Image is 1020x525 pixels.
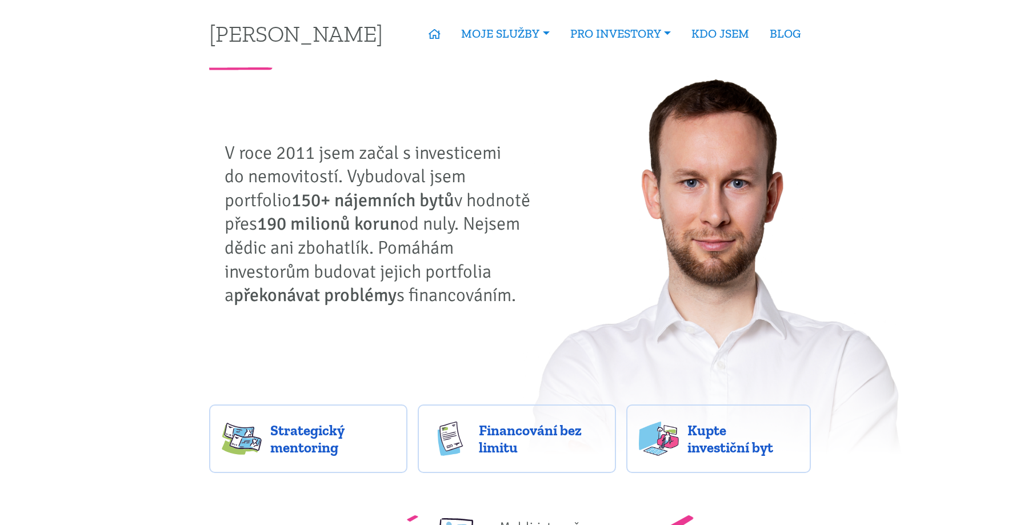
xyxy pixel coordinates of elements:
[479,422,603,456] span: Financování bez limitu
[270,422,395,456] span: Strategický mentoring
[225,141,539,307] p: V roce 2011 jsem začal s investicemi do nemovitostí. Vybudoval jsem portfolio v hodnotě přes od n...
[681,21,759,47] a: KDO JSEM
[418,404,616,473] a: Financování bez limitu
[234,284,397,306] strong: překonávat problémy
[451,21,559,47] a: MOJE SLUŽBY
[257,213,399,235] strong: 190 milionů korun
[560,21,681,47] a: PRO INVESTORY
[209,22,383,45] a: [PERSON_NAME]
[291,189,454,211] strong: 150+ nájemních bytů
[626,404,811,473] a: Kupte investiční byt
[639,422,679,456] img: flats
[759,21,811,47] a: BLOG
[430,422,470,456] img: finance
[222,422,262,456] img: strategy
[209,404,407,473] a: Strategický mentoring
[687,422,798,456] span: Kupte investiční byt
